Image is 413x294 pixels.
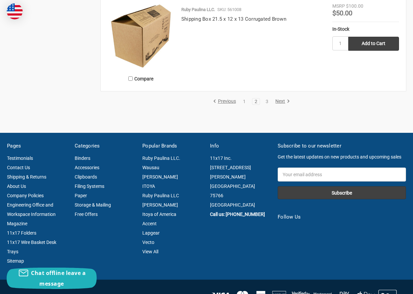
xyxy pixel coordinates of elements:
[278,186,406,200] input: Subscribe
[142,240,154,245] a: Vecto
[263,99,271,104] a: 3
[142,202,178,208] a: [PERSON_NAME]
[75,193,87,198] a: Paper
[7,165,30,170] a: Contact Us
[75,165,99,170] a: Accessories
[7,142,68,150] h5: Pages
[7,202,56,226] a: Engineering Office and Workspace Information Magazine
[210,154,271,210] address: 11x17 Inc. [STREET_ADDRESS][PERSON_NAME] [GEOGRAPHIC_DATA] 75766 [GEOGRAPHIC_DATA]
[142,165,159,170] a: Wausau
[7,240,56,254] a: 11x17 Wire Basket Desk Trays
[75,156,90,161] a: Binders
[181,16,286,22] a: Shipping Box 21.5 x 12 x 13 Corrugated Brown
[7,258,24,264] a: Sitemap
[332,9,352,17] span: $50.00
[213,98,238,104] a: Previous
[346,3,363,9] span: $100.00
[128,76,133,81] input: Compare
[252,99,260,104] a: 2
[142,221,157,226] a: Accent
[75,212,98,217] a: Free Offers
[278,154,406,161] p: Get the latest updates on new products and upcoming sales
[108,3,174,69] img: Shipping Box 21.5 x 12 x 13 Corrugated Brown
[142,184,155,189] a: ITOYA
[278,142,406,150] h5: Subscribe to our newsletter
[7,156,33,161] a: Testimonials
[332,26,399,33] div: In-Stock
[75,184,104,189] a: Filing Systems
[217,6,241,13] p: SKU: 561008
[210,212,265,217] a: Call us: [PHONE_NUMBER]
[142,156,180,161] a: Ruby Paulina LLC.
[278,168,406,182] input: Your email address
[108,73,174,84] label: Compare
[31,269,86,287] span: Chat offline leave a message
[7,230,36,236] a: 11x17 Folders
[332,3,345,10] div: MSRP
[142,249,158,254] a: View All
[75,202,111,208] a: Storage & Mailing
[278,213,406,221] h5: Follow Us
[75,174,97,180] a: Clipboards
[7,3,23,19] img: duty and tax information for United States
[75,142,135,150] h5: Categories
[210,142,271,150] h5: Info
[241,99,248,104] a: 1
[142,212,176,217] a: Itoya of America
[348,37,399,51] input: Add to Cart
[142,142,203,150] h5: Popular Brands
[181,6,215,13] p: Ruby Paulina LLC.
[7,184,26,189] a: About Us
[142,230,160,236] a: Lapgear
[7,193,44,198] a: Company Policies
[142,193,179,198] a: Ruby Paulina LLC
[142,174,178,180] a: [PERSON_NAME]
[7,268,97,289] button: Chat offline leave a message
[273,98,290,104] a: Next
[7,174,46,180] a: Shipping & Returns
